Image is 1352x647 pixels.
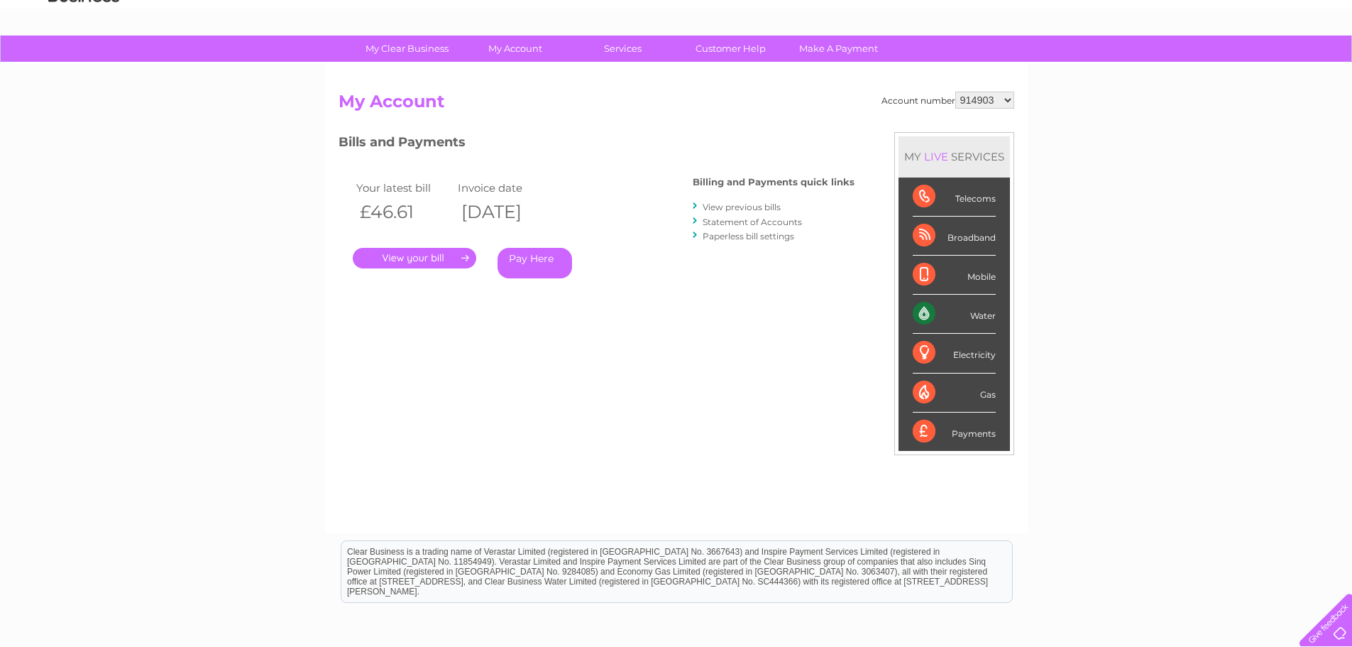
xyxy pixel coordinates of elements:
a: My Account [456,36,573,62]
a: . [353,248,476,268]
a: Blog [1229,60,1249,71]
div: Broadband [913,217,996,256]
h4: Billing and Payments quick links [693,177,854,187]
div: Water [913,295,996,334]
div: LIVE [921,150,951,163]
a: View previous bills [703,202,781,212]
th: £46.61 [353,197,455,227]
a: Statement of Accounts [703,217,802,227]
div: Clear Business is a trading name of Verastar Limited (registered in [GEOGRAPHIC_DATA] No. 3667643... [341,8,1012,69]
a: Log out [1305,60,1339,71]
div: Telecoms [913,178,996,217]
a: 0333 014 3131 [1084,7,1182,25]
div: Gas [913,374,996,413]
td: Your latest bill [353,178,455,197]
div: Mobile [913,256,996,295]
div: MY SERVICES [898,136,1010,177]
a: Pay Here [498,248,572,278]
a: Make A Payment [780,36,897,62]
a: Services [564,36,681,62]
td: Invoice date [454,178,556,197]
a: Customer Help [672,36,789,62]
h2: My Account [339,92,1014,119]
a: Paperless bill settings [703,231,794,241]
a: My Clear Business [348,36,466,62]
div: Payments [913,413,996,451]
h3: Bills and Payments [339,132,854,157]
img: logo.png [48,37,120,80]
a: Telecoms [1177,60,1220,71]
a: Water [1102,60,1129,71]
div: Electricity [913,334,996,373]
div: Account number [881,92,1014,109]
a: Energy [1138,60,1169,71]
th: [DATE] [454,197,556,227]
a: Contact [1258,60,1292,71]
